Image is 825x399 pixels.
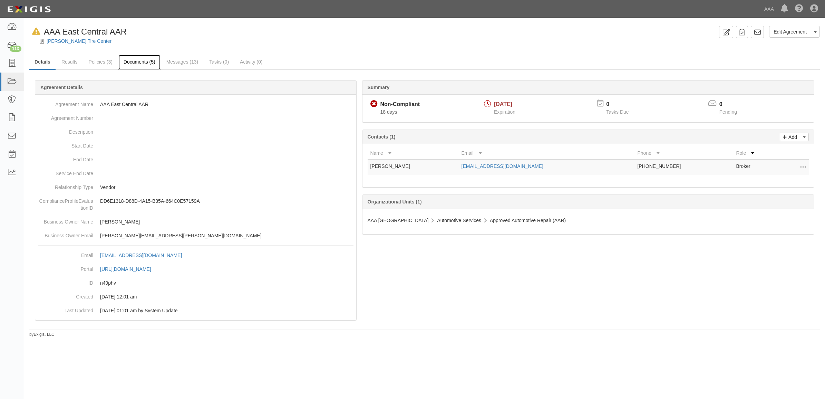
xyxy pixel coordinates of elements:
[38,229,93,239] dt: Business Owner Email
[368,147,459,160] th: Name
[368,199,422,205] b: Organizational Units (1)
[38,153,93,163] dt: End Date
[38,125,93,135] dt: Description
[118,55,161,70] a: Documents (5)
[606,109,629,115] span: Tasks Due
[459,147,635,160] th: Email
[606,101,637,108] p: 0
[490,218,566,223] span: Approved Automotive Repair (AAR)
[29,55,56,70] a: Details
[634,160,733,175] td: [PHONE_NUMBER]
[100,252,182,259] div: [EMAIL_ADDRESS][DOMAIN_NAME]
[38,290,93,300] dt: Created
[795,5,803,13] i: Help Center - Complianz
[34,332,55,337] a: Exigis, LLC
[494,109,515,115] span: Expiration
[769,26,811,38] a: Edit Agreement
[38,97,93,108] dt: Agreement Name
[733,160,781,175] td: Broker
[161,55,204,69] a: Messages (13)
[44,27,127,36] span: AAA East Central AAR
[38,276,353,290] dd: n49phv
[235,55,268,69] a: Activity (0)
[719,101,746,108] p: 0
[38,167,93,177] dt: Service End Date
[368,160,459,175] td: [PERSON_NAME]
[462,163,543,169] a: [EMAIL_ADDRESS][DOMAIN_NAME]
[40,85,83,90] b: Agreement Details
[38,139,93,149] dt: Start Date
[56,55,83,69] a: Results
[380,101,420,108] div: Non-Compliant
[38,180,353,194] dd: Vendor
[100,266,159,272] a: [URL][DOMAIN_NAME]
[733,147,781,160] th: Role
[38,111,93,122] dt: Agreement Number
[38,248,93,259] dt: Email
[100,253,190,258] a: [EMAIL_ADDRESS][DOMAIN_NAME]
[32,28,40,35] i: In Default since 09/11/2025
[47,38,111,44] a: [PERSON_NAME] Tire Center
[787,133,797,141] p: Add
[204,55,234,69] a: Tasks (0)
[38,290,353,304] dd: [DATE] 12:01 am
[761,2,777,16] a: AAA
[368,85,390,90] b: Summary
[29,26,127,38] div: AAA East Central AAR
[100,198,353,205] p: DD6E1318-D88D-4A15-B35A-664C0E57159A
[370,101,378,108] i: Non-Compliant
[634,147,733,160] th: Phone
[780,133,800,141] a: Add
[38,215,93,225] dt: Business Owner Name
[368,218,429,223] span: AAA [GEOGRAPHIC_DATA]
[5,3,53,16] img: logo-5460c22ac91f19d4615b14bd174203de0afe785f0fc80cf4dbbc73dc1793850b.png
[368,134,396,140] b: Contacts (1)
[38,276,93,286] dt: ID
[10,46,21,52] div: 113
[719,109,737,115] span: Pending
[38,304,353,317] dd: [DATE] 01:01 am by System Update
[100,232,353,239] p: [PERSON_NAME][EMAIL_ADDRESS][PERSON_NAME][DOMAIN_NAME]
[38,194,93,211] dt: ComplianceProfileEvaluationID
[100,218,353,225] p: [PERSON_NAME]
[29,332,55,338] small: by
[38,262,93,273] dt: Portal
[437,218,481,223] span: Automotive Services
[494,101,512,107] span: [DATE]
[84,55,118,69] a: Policies (3)
[38,97,353,111] dd: AAA East Central AAR
[38,304,93,314] dt: Last Updated
[380,109,397,115] span: Since 08/28/2025
[38,180,93,191] dt: Relationship Type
